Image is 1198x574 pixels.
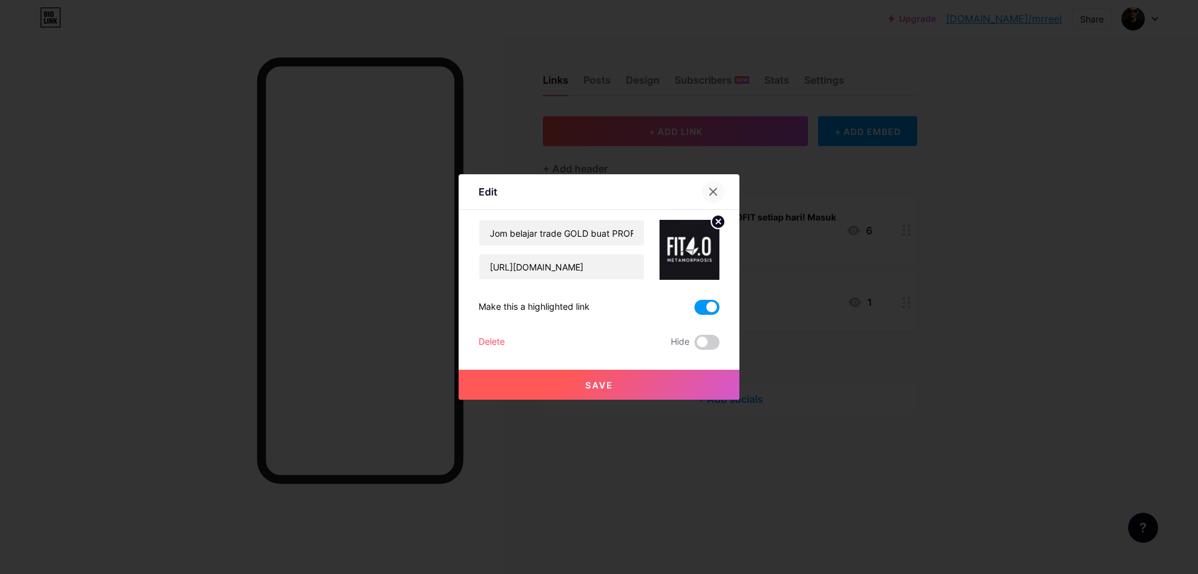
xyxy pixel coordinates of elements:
[479,254,644,279] input: URL
[479,184,497,199] div: Edit
[479,300,590,315] div: Make this a highlighted link
[479,335,505,350] div: Delete
[479,220,644,245] input: Title
[660,220,719,280] img: link_thumbnail
[671,335,689,350] span: Hide
[585,380,613,390] span: Save
[459,370,739,400] button: Save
